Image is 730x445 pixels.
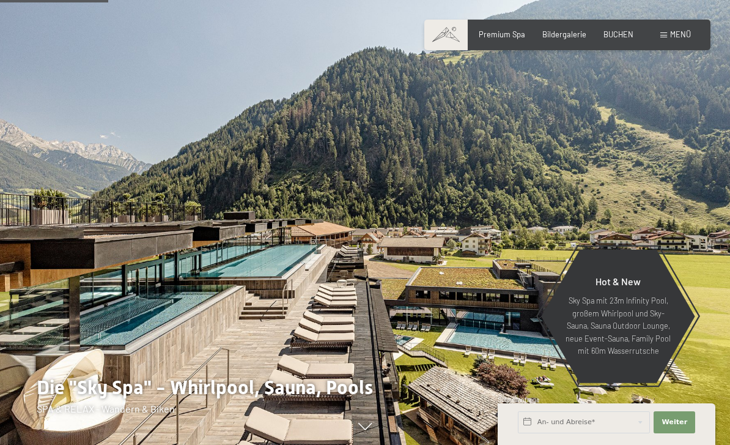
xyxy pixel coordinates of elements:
a: Premium Spa [479,29,525,39]
span: Hot & New [595,275,641,287]
button: Weiter [654,411,695,433]
span: Schnellanfrage [498,396,540,403]
p: Sky Spa mit 23m Infinity Pool, großem Whirlpool und Sky-Sauna, Sauna Outdoor Lounge, neue Event-S... [565,294,671,357]
a: Bildergalerie [542,29,586,39]
span: Weiter [662,417,687,427]
a: Hot & New Sky Spa mit 23m Infinity Pool, großem Whirlpool und Sky-Sauna, Sauna Outdoor Lounge, ne... [540,249,696,384]
span: Menü [670,29,691,39]
a: BUCHEN [603,29,633,39]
